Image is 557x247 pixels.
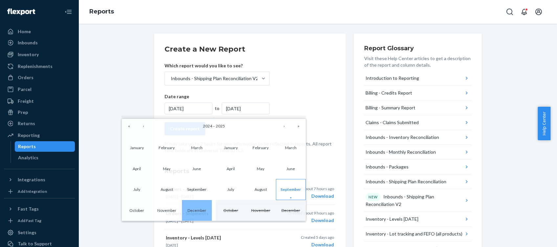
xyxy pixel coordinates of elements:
[122,179,152,200] button: July 2024
[286,166,295,171] abbr: June 2025
[15,152,75,163] a: Analytics
[191,145,203,150] abbr: March 2024
[122,200,152,221] button: October 2024
[163,166,170,171] abbr: May 2024
[366,90,412,96] div: Billing - Credits Report
[288,186,334,191] p: Created about 7 hours ago
[216,200,246,221] button: October 2025
[18,86,32,93] div: Parcel
[276,137,306,158] button: March 2025
[4,84,75,95] a: Parcel
[192,166,201,171] abbr: June 2024
[246,137,276,158] button: February 2025
[246,158,276,179] button: May 2025
[159,145,175,150] abbr: February 2024
[216,137,246,158] button: January 2025
[212,123,216,128] span: –
[122,158,152,179] button: April 2024
[227,166,235,171] abbr: April 2025
[18,98,34,104] div: Freight
[18,63,53,70] div: Replenishments
[364,101,471,115] button: Billing - Summary Report
[4,130,75,141] a: Reporting
[182,200,212,221] button: December 2024
[133,187,140,192] abbr: July 2024
[7,9,35,15] img: Flexport logo
[122,137,152,158] button: January 2024
[18,240,52,247] div: Talk to Support
[277,119,291,133] button: ›
[18,176,45,183] div: Integrations
[84,2,119,21] ol: breadcrumbs
[532,5,545,18] button: Open account menu
[4,174,75,185] button: Integrations
[4,217,75,225] a: Add Fast Tag
[366,134,439,141] div: Inbounds - Inventory Reconciliation
[151,119,277,133] button: 2024 – 2025
[18,28,31,35] div: Home
[18,74,33,81] div: Orders
[276,200,306,221] button: December 2025
[251,208,270,213] abbr: November 2025
[4,37,75,48] a: Inbounds
[255,187,267,192] abbr: August 2025
[364,145,471,160] button: Inbounds - Monthly Reconciliation
[366,104,415,111] div: Billing - Summary Report
[288,210,334,216] p: Created about 9 hours ago
[187,187,207,192] abbr: September 2024
[216,179,246,200] button: July 2025
[152,200,182,221] button: November 2024
[368,194,378,200] p: NEW
[18,51,39,58] div: Inventory
[222,102,270,114] div: [DATE]
[166,235,277,241] p: Inventory - Levels [DATE]
[364,189,471,212] button: NEWInbounds - Shipping Plan Reconciliation V2
[161,187,173,192] abbr: August 2024
[129,208,144,213] abbr: October 2024
[18,39,38,46] div: Inbounds
[288,217,334,224] div: Download
[538,107,550,140] button: Help Center
[253,145,269,150] abbr: February 2025
[285,145,297,150] abbr: March 2025
[224,145,238,150] abbr: January 2025
[288,193,334,199] div: Download
[165,102,212,114] div: [DATE]
[4,26,75,37] a: Home
[366,149,436,155] div: Inbounds - Monthly Reconciliation
[364,227,471,241] button: Inventory - Lot tracking and FEFO (all products)
[246,179,276,200] button: August 2025
[4,72,75,83] a: Orders
[136,119,151,133] button: ‹
[4,118,75,129] a: Returns
[18,218,41,223] div: Add Fast Tag
[518,5,531,18] button: Open notifications
[152,179,182,200] button: August 2024
[133,166,141,171] abbr: April 2024
[364,86,471,101] button: Billing - Credits Report
[281,208,300,213] abbr: December 2025
[364,71,471,86] button: Introduction to Reporting
[301,235,334,240] p: Created 5 days ago
[212,105,222,112] div: to
[18,206,39,212] div: Fast Tags
[366,231,462,237] div: Inventory - Lot tracking and FEFO (all products)
[280,187,301,192] abbr: September 2025
[364,212,471,227] button: Inventory - Levels [DATE]
[4,227,75,238] a: Settings
[4,204,75,214] button: Fast Tags
[182,179,212,200] button: September 2024
[165,93,270,100] p: Date range
[366,119,419,126] div: Claims - Claims Submitted
[257,166,264,171] abbr: May 2025
[4,188,75,195] a: Add Integration
[216,158,246,179] button: April 2025
[223,208,238,213] abbr: October 2025
[364,44,471,53] h3: Report Glossary
[276,179,306,200] button: September 2025
[157,208,176,213] abbr: November 2024
[122,119,136,133] button: «
[366,178,446,185] div: Inbounds - Shipping Plan Reconciliation
[18,143,36,150] div: Reports
[364,160,471,174] button: Inbounds - Packages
